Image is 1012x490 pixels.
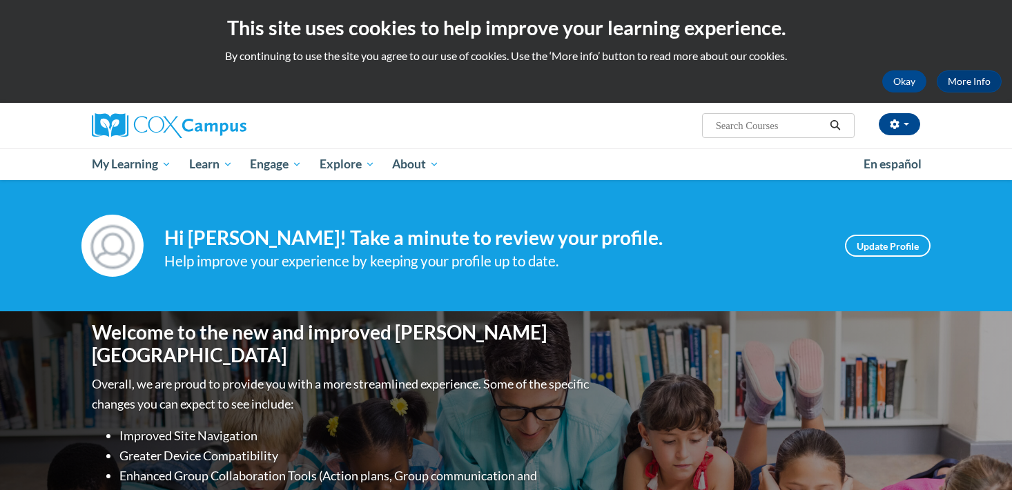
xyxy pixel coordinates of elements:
[10,14,1002,41] h2: This site uses cookies to help improve your learning experience.
[180,148,242,180] a: Learn
[392,156,439,173] span: About
[250,156,302,173] span: Engage
[882,70,926,92] button: Okay
[845,235,931,257] a: Update Profile
[92,321,592,367] h1: Welcome to the new and improved [PERSON_NAME][GEOGRAPHIC_DATA]
[83,148,180,180] a: My Learning
[92,374,592,414] p: Overall, we are proud to provide you with a more streamlined experience. Some of the specific cha...
[92,156,171,173] span: My Learning
[119,446,592,466] li: Greater Device Compatibility
[92,113,354,138] a: Cox Campus
[864,157,922,171] span: En español
[957,435,1001,479] iframe: Button to launch messaging window
[879,113,920,135] button: Account Settings
[92,113,246,138] img: Cox Campus
[825,117,846,134] button: Search
[937,70,1002,92] a: More Info
[164,226,824,250] h4: Hi [PERSON_NAME]! Take a minute to review your profile.
[311,148,384,180] a: Explore
[855,150,931,179] a: En español
[384,148,449,180] a: About
[119,426,592,446] li: Improved Site Navigation
[10,48,1002,63] p: By continuing to use the site you agree to our use of cookies. Use the ‘More info’ button to read...
[189,156,233,173] span: Learn
[164,250,824,273] div: Help improve your experience by keeping your profile up to date.
[71,148,941,180] div: Main menu
[714,117,825,134] input: Search Courses
[241,148,311,180] a: Engage
[81,215,144,277] img: Profile Image
[320,156,375,173] span: Explore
